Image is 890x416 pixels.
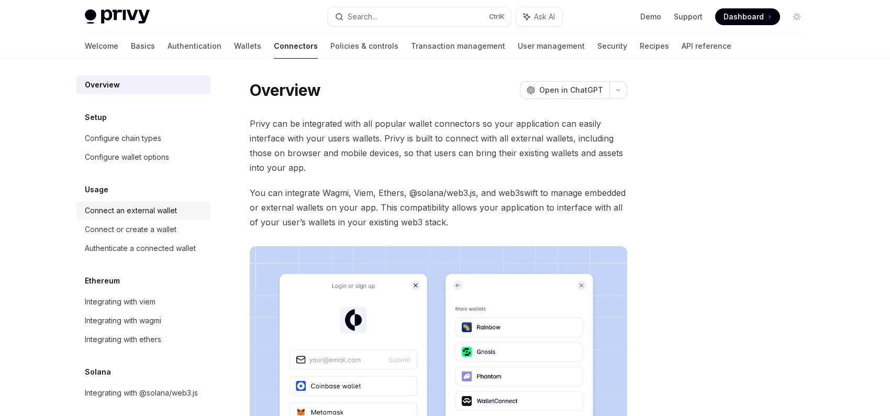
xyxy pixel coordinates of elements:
a: Support [674,12,703,22]
a: Integrating with ethers [76,330,210,349]
h5: Solana [85,366,111,378]
button: Search...CtrlK [328,7,511,26]
a: Integrating with @solana/web3.js [76,384,210,402]
button: Open in ChatGPT [520,81,609,99]
div: Configure wallet options [85,151,169,163]
div: Integrating with @solana/web3.js [85,387,198,399]
h5: Setup [85,111,107,124]
a: Connectors [274,34,318,59]
h5: Ethereum [85,275,120,287]
span: Ctrl K [489,13,505,21]
div: Integrating with ethers [85,333,161,346]
span: Open in ChatGPT [539,85,603,95]
a: Integrating with wagmi [76,311,210,330]
a: Connect or create a wallet [76,220,210,239]
h5: Usage [85,183,108,196]
div: Overview [85,79,120,91]
a: Wallets [234,34,261,59]
button: Ask AI [516,7,562,26]
div: Connect or create a wallet [85,223,176,236]
a: Transaction management [411,34,505,59]
a: Authentication [168,34,221,59]
div: Configure chain types [85,132,161,145]
div: Integrating with viem [85,295,155,308]
button: Toggle dark mode [788,8,805,25]
a: User management [518,34,585,59]
a: Basics [131,34,155,59]
span: Privy can be integrated with all popular wallet connectors so your application can easily interfa... [250,116,627,175]
img: light logo [85,9,150,24]
div: Authenticate a connected wallet [85,242,196,255]
div: Search... [348,10,377,23]
div: Connect an external wallet [85,204,177,217]
a: Policies & controls [330,34,398,59]
a: Overview [76,75,210,94]
a: Security [597,34,627,59]
a: Welcome [85,34,118,59]
a: Integrating with viem [76,292,210,311]
span: Dashboard [724,12,764,22]
a: Demo [640,12,661,22]
a: Dashboard [715,8,780,25]
span: You can integrate Wagmi, Viem, Ethers, @solana/web3.js, and web3swift to manage embedded or exter... [250,185,627,229]
h1: Overview [250,81,320,100]
a: Recipes [640,34,669,59]
a: Authenticate a connected wallet [76,239,210,258]
div: Integrating with wagmi [85,314,161,327]
a: Connect an external wallet [76,201,210,220]
span: Ask AI [534,12,555,22]
a: API reference [682,34,731,59]
a: Configure chain types [76,129,210,148]
a: Configure wallet options [76,148,210,167]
